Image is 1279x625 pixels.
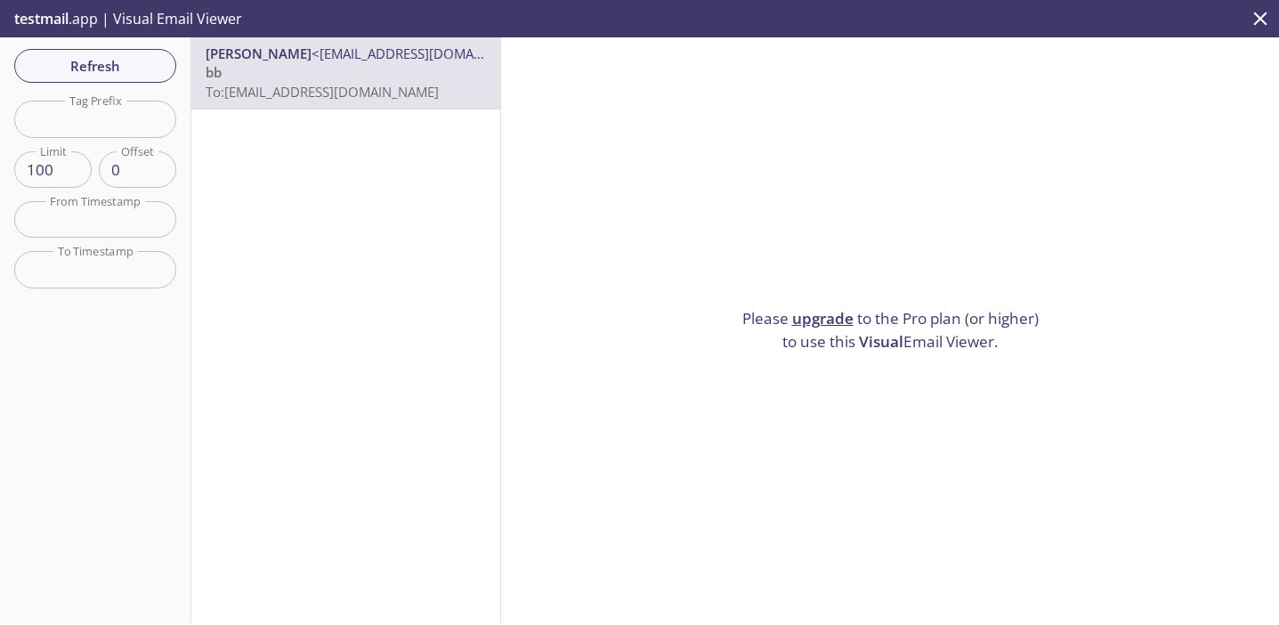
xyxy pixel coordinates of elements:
[312,45,542,62] span: <[EMAIL_ADDRESS][DOMAIN_NAME]>
[792,308,854,329] a: upgrade
[734,307,1046,353] p: Please to the Pro plan (or higher) to use this Email Viewer.
[14,49,176,83] button: Refresh
[859,331,903,352] span: Visual
[206,45,312,62] span: [PERSON_NAME]
[191,37,500,109] div: [PERSON_NAME]<[EMAIL_ADDRESS][DOMAIN_NAME]>bbTo:[EMAIL_ADDRESS][DOMAIN_NAME]
[206,83,439,101] span: To: [EMAIL_ADDRESS][DOMAIN_NAME]
[28,54,162,77] span: Refresh
[206,63,222,81] span: bb
[191,37,500,110] nav: emails
[14,9,69,28] span: testmail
